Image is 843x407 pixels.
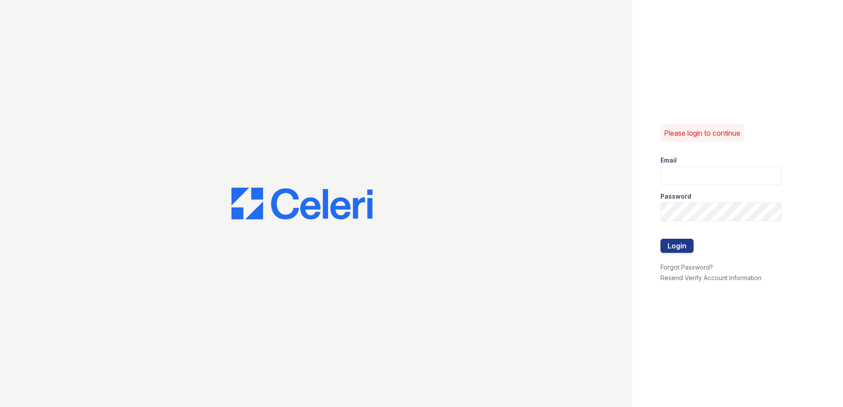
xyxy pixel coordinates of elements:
label: Email [660,156,677,165]
label: Password [660,192,691,201]
img: CE_Logo_Blue-a8612792a0a2168367f1c8372b55b34899dd931a85d93a1a3d3e32e68fde9ad4.png [231,188,373,219]
a: Resend Verify Account Information [660,274,761,281]
p: Please login to continue [664,128,740,138]
button: Login [660,239,694,253]
a: Forgot Password? [660,263,713,271]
